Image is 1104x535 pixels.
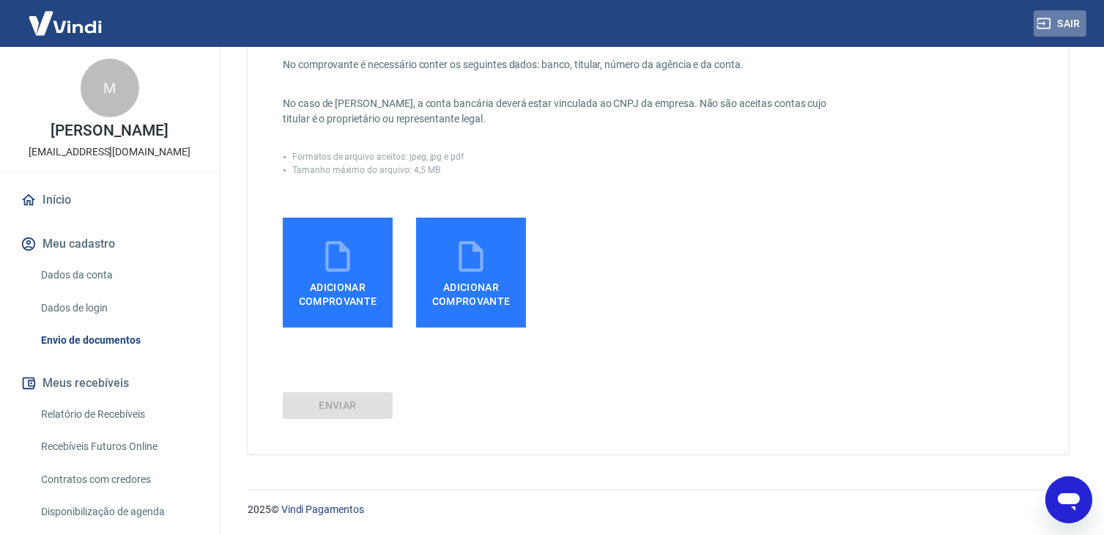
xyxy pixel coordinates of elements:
p: [EMAIL_ADDRESS][DOMAIN_NAME] [29,144,190,160]
span: Adicionar comprovante [289,275,387,308]
p: Tamanho máximo do arquivo: 4,5 MB [292,163,440,177]
button: Meu cadastro [18,228,201,260]
p: 2025 © [248,502,1069,517]
a: Disponibilização de agenda [35,497,201,527]
button: Sair [1034,10,1086,37]
span: Adicionar comprovante [422,275,520,308]
p: Formatos de arquivo aceitos: jpeg, jpg e pdf [292,150,464,163]
p: No comprovante é necessário conter os seguintes dados: banco, titular, número da agência e da conta. [283,57,852,73]
label: Adicionar comprovante [416,218,526,328]
a: Dados da conta [35,260,201,290]
iframe: Botão para abrir a janela de mensagens [1045,476,1092,523]
a: Dados de login [35,293,201,323]
p: [PERSON_NAME] [51,123,168,139]
a: Contratos com credores [35,465,201,495]
a: Vindi Pagamentos [281,503,364,515]
div: M [81,59,139,117]
p: No caso de [PERSON_NAME], a conta bancária deverá estar vinculada ao CNPJ da empresa. Não são ace... [283,96,852,127]
button: Meus recebíveis [18,367,201,399]
a: Início [18,184,201,216]
img: Vindi [18,1,113,45]
a: Relatório de Recebíveis [35,399,201,429]
a: Recebíveis Futuros Online [35,432,201,462]
label: Adicionar comprovante [283,218,393,328]
a: Envio de documentos [35,325,201,355]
